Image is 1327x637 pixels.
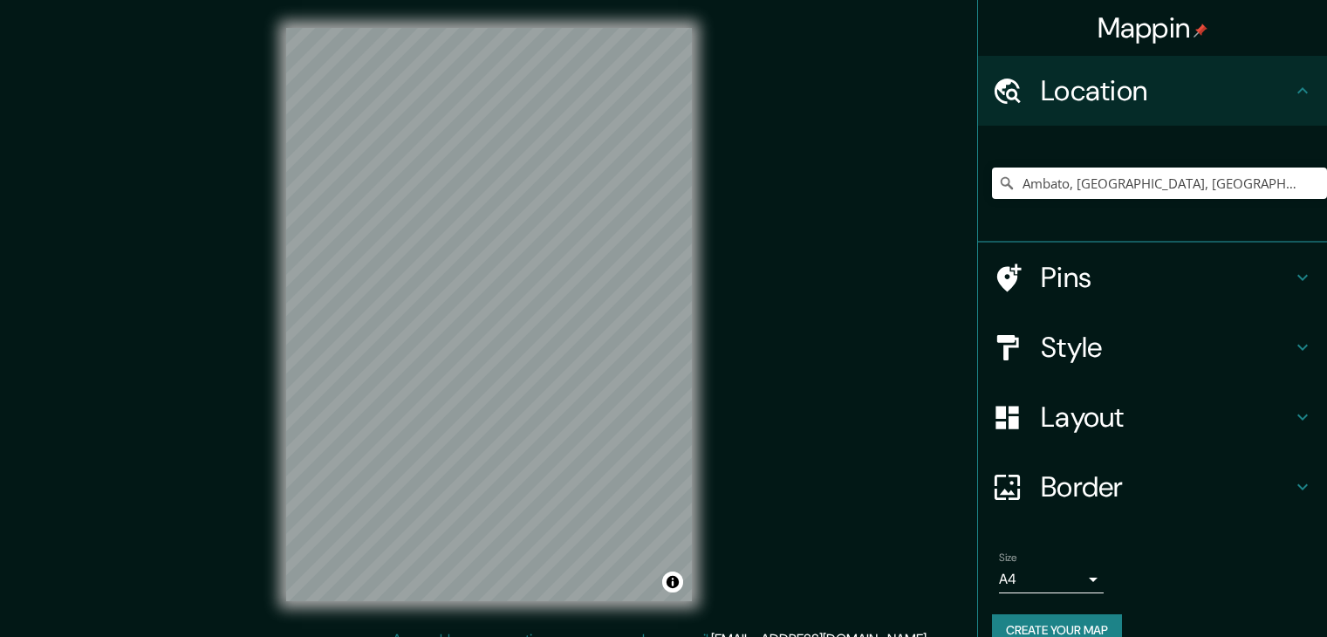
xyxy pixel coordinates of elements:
[1194,24,1207,38] img: pin-icon.png
[1098,10,1208,45] h4: Mappin
[1041,400,1292,435] h4: Layout
[1041,73,1292,108] h4: Location
[999,565,1104,593] div: A4
[286,28,692,601] canvas: Map
[1041,260,1292,295] h4: Pins
[662,572,683,592] button: Toggle attribution
[978,243,1327,312] div: Pins
[999,551,1017,565] label: Size
[978,452,1327,522] div: Border
[978,382,1327,452] div: Layout
[978,56,1327,126] div: Location
[1041,469,1292,504] h4: Border
[1172,569,1308,618] iframe: Help widget launcher
[992,168,1327,199] input: Pick your city or area
[1041,330,1292,365] h4: Style
[978,312,1327,382] div: Style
